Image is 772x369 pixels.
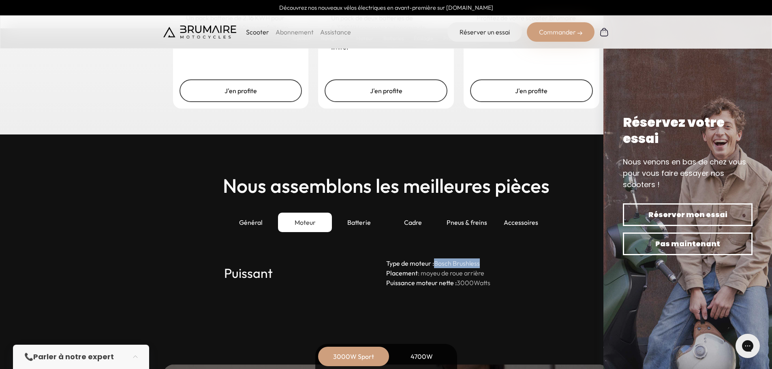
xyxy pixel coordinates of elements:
p: Bosch Brushless : moyeu de roue arrière Watts [386,258,548,288]
div: Accessoires [494,213,548,232]
h3: Puissant [224,258,386,288]
strong: Type de moteur : [386,259,434,267]
div: Pneus & freins [440,213,494,232]
img: Brumaire Motocycles [163,26,236,38]
img: Panier [599,27,609,37]
div: Batterie [332,213,386,232]
div: Cadre [386,213,440,232]
iframe: Gorgias live chat messenger [731,331,764,361]
strong: Placement [386,269,418,277]
span: 3000 [457,279,474,287]
a: Abonnement [276,28,314,36]
div: 4700W [389,347,454,366]
a: J'en profite [325,79,447,102]
div: 3000W Sport [321,347,386,366]
a: Réserver un essai [447,22,522,42]
a: Assistance [320,28,351,36]
div: Commander [527,22,595,42]
a: J'en profite [470,79,593,102]
h2: Nous assemblons les meilleures pièces [223,175,550,196]
img: right-arrow-2.png [577,31,582,36]
div: Général [224,213,278,232]
a: J'en profite [180,79,302,102]
strong: Puissance moteur nette : [386,279,457,287]
p: Scooter [246,27,269,37]
div: Moteur [278,213,332,232]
